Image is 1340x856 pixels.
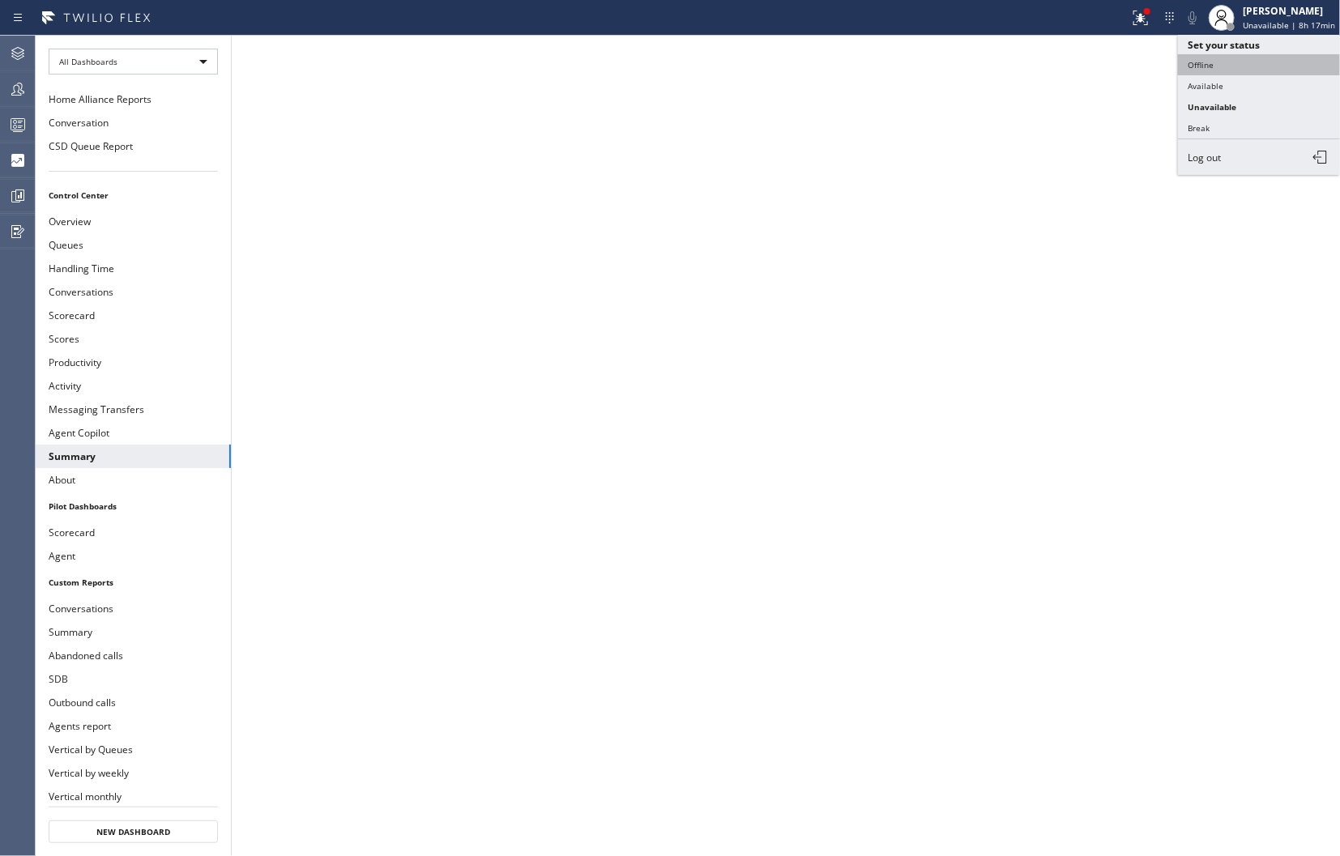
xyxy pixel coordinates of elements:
[36,785,231,808] button: Vertical monthly
[1243,19,1335,31] span: Unavailable | 8h 17min
[36,572,231,593] li: Custom Reports
[36,597,231,620] button: Conversations
[36,667,231,691] button: SDB
[36,714,231,738] button: Agents report
[36,134,231,158] button: CSD Queue Report
[36,620,231,644] button: Summary
[1181,6,1204,29] button: Mute
[36,87,231,111] button: Home Alliance Reports
[36,185,231,206] li: Control Center
[36,521,231,544] button: Scorecard
[36,398,231,421] button: Messaging Transfers
[36,257,231,280] button: Handling Time
[36,445,231,468] button: Summary
[36,210,231,233] button: Overview
[36,327,231,351] button: Scores
[36,111,231,134] button: Conversation
[36,691,231,714] button: Outbound calls
[36,468,231,492] button: About
[36,233,231,257] button: Queues
[36,644,231,667] button: Abandoned calls
[49,49,218,75] div: All Dashboards
[49,820,218,843] button: New Dashboard
[36,421,231,445] button: Agent Copilot
[36,738,231,761] button: Vertical by Queues
[232,36,1340,856] iframe: dashboard_9f6bb337dffe
[1243,4,1335,18] div: [PERSON_NAME]
[36,351,231,374] button: Productivity
[36,304,231,327] button: Scorecard
[36,280,231,304] button: Conversations
[36,374,231,398] button: Activity
[36,544,231,568] button: Agent
[36,496,231,517] li: Pilot Dashboards
[36,761,231,785] button: Vertical by weekly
